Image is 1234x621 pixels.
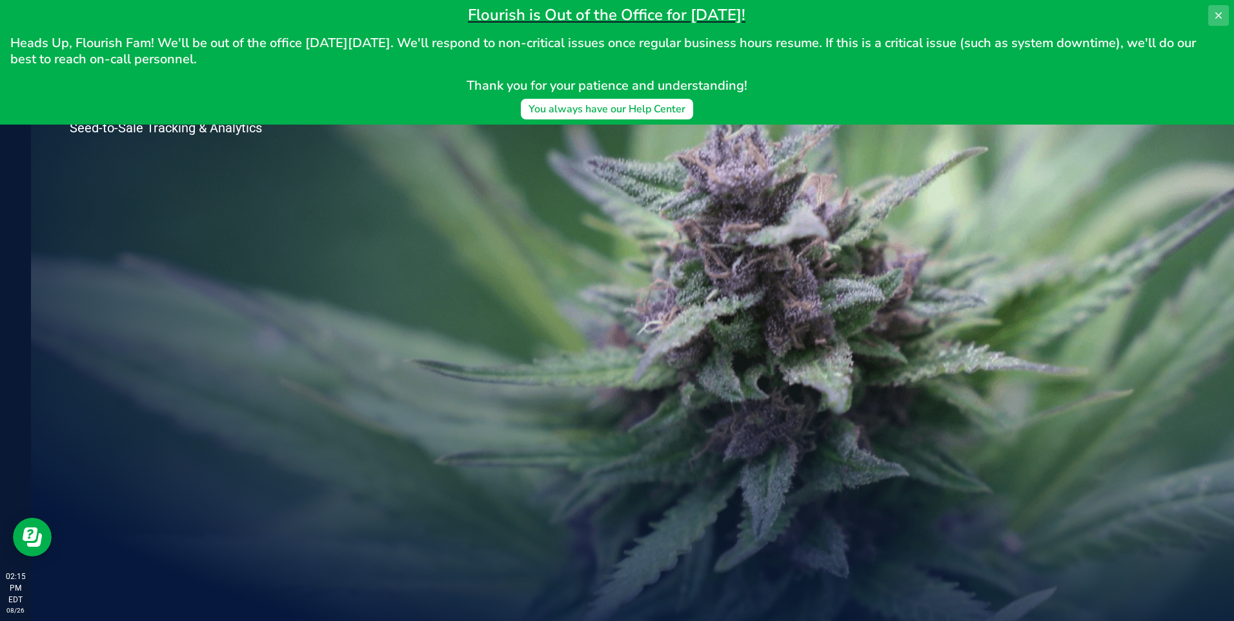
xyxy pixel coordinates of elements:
p: 08/26 [6,606,25,615]
span: Flourish is Out of the Office for [DATE]! [468,5,745,25]
p: Seed-to-Sale Tracking & Analytics [70,121,315,134]
span: Thank you for your patience and understanding! [467,77,747,94]
p: 02:15 PM EDT [6,571,25,606]
span: Heads Up, Flourish Fam! We'll be out of the office [DATE][DATE]. We'll respond to non-critical is... [10,34,1199,68]
div: You always have our Help Center [529,101,685,117]
iframe: Resource center [13,518,52,556]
